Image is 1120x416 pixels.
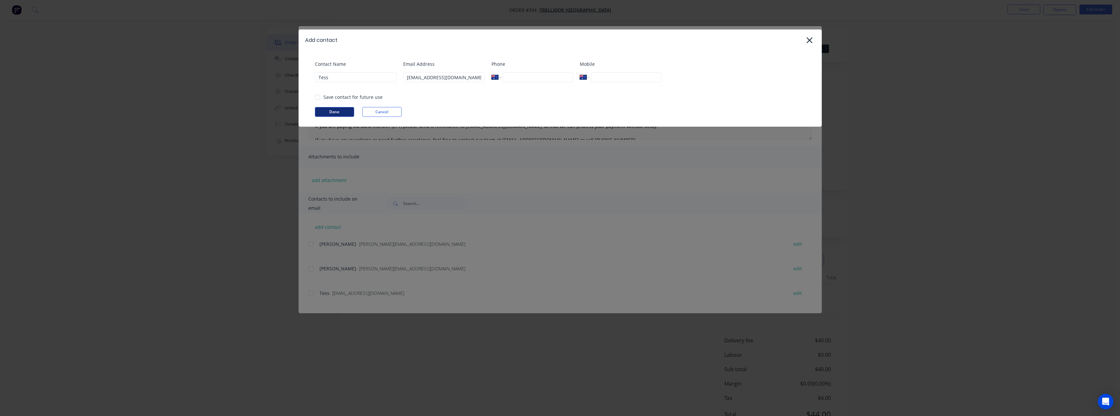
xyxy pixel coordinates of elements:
[580,61,662,67] label: Mobile
[305,36,337,44] div: Add contact
[1098,394,1113,409] div: Open Intercom Messenger
[315,107,354,117] button: Done
[403,61,485,67] label: Email Address
[362,107,402,117] button: Cancel
[315,61,397,67] label: Contact Name
[491,61,573,67] label: Phone
[323,94,383,100] div: Save contact for future use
